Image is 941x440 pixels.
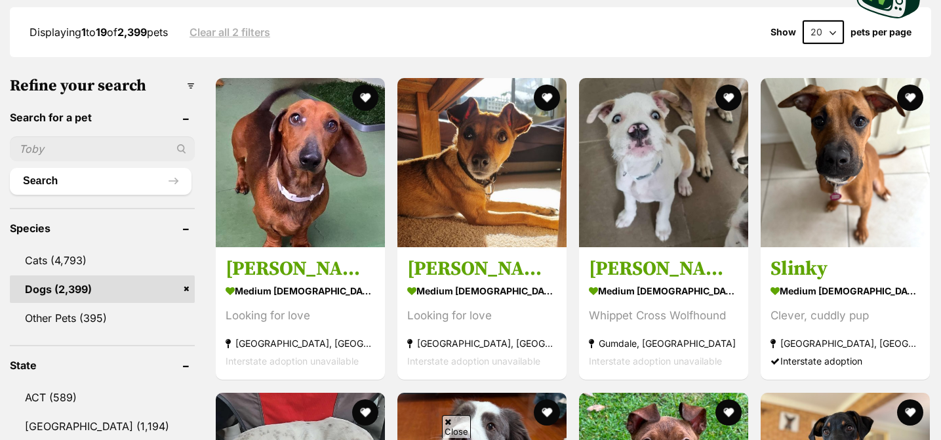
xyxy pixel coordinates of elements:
[589,308,738,325] div: Whippet Cross Wolfhound
[761,247,930,380] a: Slinky medium [DEMOGRAPHIC_DATA] Dog Clever, cuddly pup [GEOGRAPHIC_DATA], [GEOGRAPHIC_DATA] Inte...
[10,412,195,440] a: [GEOGRAPHIC_DATA] (1,194)
[226,335,375,353] strong: [GEOGRAPHIC_DATA], [GEOGRAPHIC_DATA]
[589,335,738,353] strong: Gumdale, [GEOGRAPHIC_DATA]
[216,247,385,380] a: [PERSON_NAME] medium [DEMOGRAPHIC_DATA] Dog Looking for love [GEOGRAPHIC_DATA], [GEOGRAPHIC_DATA]...
[771,308,920,325] div: Clever, cuddly pup
[407,282,557,301] strong: medium [DEMOGRAPHIC_DATA] Dog
[10,275,195,303] a: Dogs (2,399)
[407,257,557,282] h3: [PERSON_NAME]
[771,257,920,282] h3: Slinky
[442,415,471,438] span: Close
[589,282,738,301] strong: medium [DEMOGRAPHIC_DATA] Dog
[397,247,567,380] a: [PERSON_NAME] medium [DEMOGRAPHIC_DATA] Dog Looking for love [GEOGRAPHIC_DATA], [GEOGRAPHIC_DATA]...
[715,85,742,111] button: favourite
[10,222,195,234] header: Species
[226,282,375,301] strong: medium [DEMOGRAPHIC_DATA] Dog
[407,356,540,367] span: Interstate adoption unavailable
[10,359,195,371] header: State
[897,399,923,426] button: favourite
[407,335,557,353] strong: [GEOGRAPHIC_DATA], [GEOGRAPHIC_DATA]
[579,247,748,380] a: [PERSON_NAME] medium [DEMOGRAPHIC_DATA] Dog Whippet Cross Wolfhound Gumdale, [GEOGRAPHIC_DATA] In...
[771,282,920,301] strong: medium [DEMOGRAPHIC_DATA] Dog
[761,78,930,247] img: Slinky - Mixed breed Dog
[10,77,195,95] h3: Refine your search
[771,353,920,370] div: Interstate adoption
[10,111,195,123] header: Search for a pet
[352,399,378,426] button: favourite
[10,304,195,332] a: Other Pets (395)
[534,85,560,111] button: favourite
[534,399,560,426] button: favourite
[589,356,722,367] span: Interstate adoption unavailable
[216,78,385,247] img: Brandy - Dachshund Dog
[589,257,738,282] h3: [PERSON_NAME]
[771,27,796,37] span: Show
[579,78,748,247] img: Mindy - Whippet Dog
[190,26,270,38] a: Clear all 2 filters
[96,26,107,39] strong: 19
[117,26,147,39] strong: 2,399
[226,257,375,282] h3: [PERSON_NAME]
[10,136,195,161] input: Toby
[771,335,920,353] strong: [GEOGRAPHIC_DATA], [GEOGRAPHIC_DATA]
[81,26,86,39] strong: 1
[30,26,168,39] span: Displaying to of pets
[10,168,191,194] button: Search
[397,78,567,247] img: Jojo - Tenterfield Terrier Dog
[352,85,378,111] button: favourite
[10,247,195,274] a: Cats (4,793)
[226,356,359,367] span: Interstate adoption unavailable
[10,384,195,411] a: ACT (589)
[226,308,375,325] div: Looking for love
[715,399,742,426] button: favourite
[407,308,557,325] div: Looking for love
[851,27,911,37] label: pets per page
[897,85,923,111] button: favourite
